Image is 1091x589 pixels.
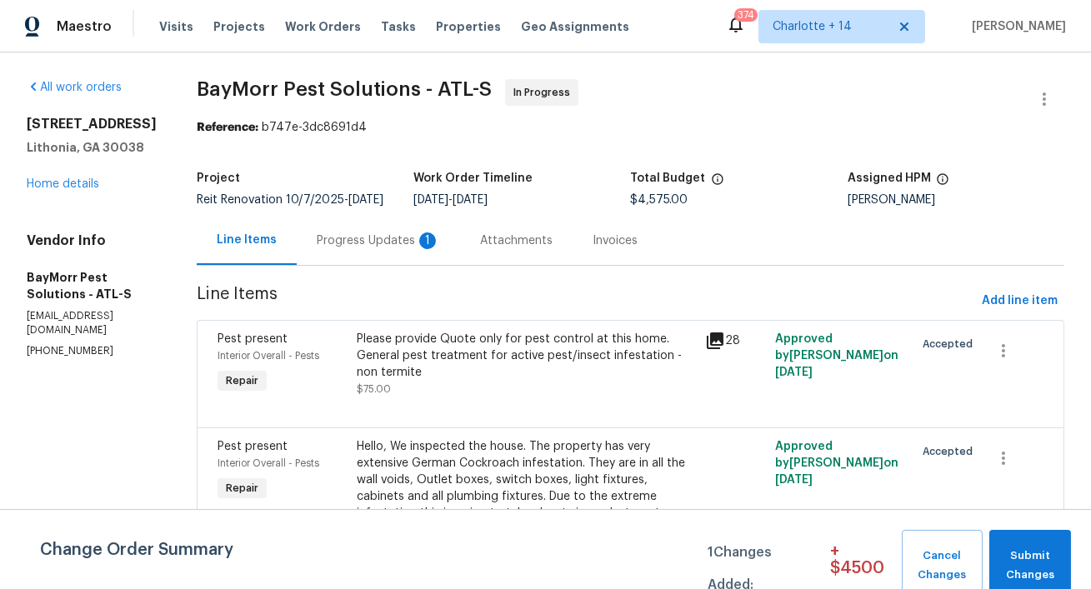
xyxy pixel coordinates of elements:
[159,18,193,35] span: Visits
[197,79,492,99] span: BayMorr Pest Solutions - ATL-S
[197,194,383,206] span: Reit Renovation
[27,116,157,132] h2: [STREET_ADDRESS]
[593,232,638,249] div: Invoices
[848,172,931,184] h5: Assigned HPM
[357,438,695,555] div: Hello, We inspected the house. The property has very extensive German Cockroach infestation. They...
[738,7,754,23] div: 374
[631,172,706,184] h5: Total Budget
[27,269,157,302] h5: BayMorr Pest Solutions - ATL-S
[197,122,258,133] b: Reference:
[975,286,1064,317] button: Add line item
[357,331,695,381] div: Please provide Quote only for pest control at this home. General pest treatment for active pest/i...
[27,309,157,337] p: [EMAIL_ADDRESS][DOMAIN_NAME]
[419,232,436,249] div: 1
[27,232,157,249] h4: Vendor Info
[197,172,240,184] h5: Project
[218,458,319,468] span: Interior Overall - Pests
[27,139,157,156] h5: Lithonia, GA 30038
[998,547,1063,585] span: Submit Changes
[521,18,629,35] span: Geo Assignments
[923,336,979,352] span: Accepted
[381,21,416,32] span: Tasks
[775,441,898,486] span: Approved by [PERSON_NAME] on
[775,367,813,378] span: [DATE]
[286,194,344,206] span: 10/7/2025
[213,18,265,35] span: Projects
[413,194,488,206] span: -
[923,443,979,460] span: Accepted
[910,547,974,585] span: Cancel Changes
[453,194,488,206] span: [DATE]
[773,18,887,35] span: Charlotte + 14
[27,344,157,358] p: [PHONE_NUMBER]
[219,372,265,389] span: Repair
[57,18,112,35] span: Maestro
[413,194,448,206] span: [DATE]
[705,331,765,351] div: 28
[936,172,949,194] span: The hpm assigned to this work order.
[286,194,383,206] span: -
[317,232,440,249] div: Progress Updates
[217,232,277,248] div: Line Items
[775,474,813,486] span: [DATE]
[436,18,501,35] span: Properties
[27,178,99,190] a: Home details
[218,351,319,361] span: Interior Overall - Pests
[631,194,688,206] span: $4,575.00
[982,291,1058,312] span: Add line item
[197,286,975,317] span: Line Items
[848,194,1064,206] div: [PERSON_NAME]
[27,82,122,93] a: All work orders
[348,194,383,206] span: [DATE]
[965,18,1066,35] span: [PERSON_NAME]
[480,232,553,249] div: Attachments
[513,84,577,101] span: In Progress
[285,18,361,35] span: Work Orders
[197,119,1064,136] div: b747e-3dc8691d4
[775,333,898,378] span: Approved by [PERSON_NAME] on
[711,172,724,194] span: The total cost of line items that have been proposed by Opendoor. This sum includes line items th...
[218,441,288,452] span: Pest present
[413,172,533,184] h5: Work Order Timeline
[219,480,265,497] span: Repair
[218,333,288,345] span: Pest present
[357,384,391,394] span: $75.00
